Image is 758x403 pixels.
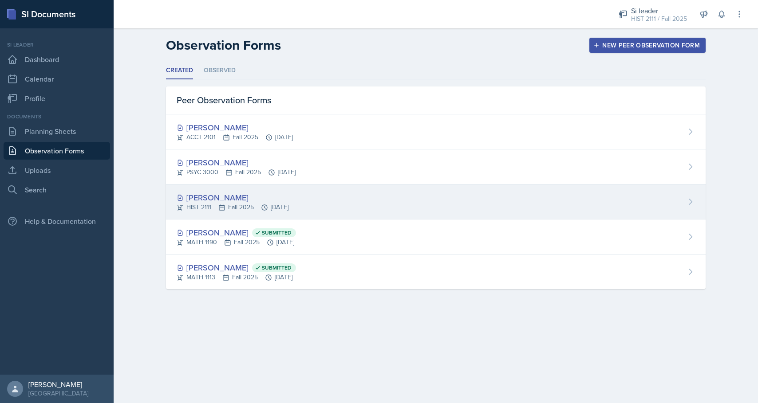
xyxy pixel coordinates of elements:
div: Si leader [631,5,687,16]
a: Search [4,181,110,199]
div: HIST 2111 / Fall 2025 [631,14,687,23]
a: Calendar [4,70,110,88]
div: [PERSON_NAME] [177,262,296,274]
a: Planning Sheets [4,122,110,140]
div: Documents [4,113,110,121]
div: MATH 1113 Fall 2025 [DATE] [177,273,296,282]
button: New Peer Observation Form [589,38,706,53]
div: Help & Documentation [4,212,110,230]
a: Uploads [4,161,110,179]
div: HIST 2111 Fall 2025 [DATE] [177,203,288,212]
h2: Observation Forms [166,37,281,53]
a: Profile [4,90,110,107]
div: PSYC 3000 Fall 2025 [DATE] [177,168,296,177]
div: Peer Observation Forms [166,86,706,114]
div: [PERSON_NAME] [28,380,88,389]
div: [GEOGRAPHIC_DATA] [28,389,88,398]
div: New Peer Observation Form [595,42,700,49]
a: [PERSON_NAME] PSYC 3000Fall 2025[DATE] [166,149,706,184]
a: Observation Forms [4,142,110,160]
div: Si leader [4,41,110,49]
a: [PERSON_NAME] Submitted MATH 1113Fall 2025[DATE] [166,254,706,289]
li: Created [166,62,193,79]
span: Submitted [262,264,292,271]
a: [PERSON_NAME] HIST 2111Fall 2025[DATE] [166,184,706,219]
div: [PERSON_NAME] [177,157,296,168]
div: ACCT 2101 Fall 2025 [DATE] [177,133,293,142]
span: Submitted [262,229,292,236]
li: Observed [204,62,236,79]
div: [PERSON_NAME] [177,121,293,133]
div: MATH 1190 Fall 2025 [DATE] [177,238,296,247]
div: [PERSON_NAME] [177,227,296,239]
a: [PERSON_NAME] ACCT 2101Fall 2025[DATE] [166,114,706,149]
a: Dashboard [4,51,110,68]
div: [PERSON_NAME] [177,192,288,203]
a: [PERSON_NAME] Submitted MATH 1190Fall 2025[DATE] [166,219,706,254]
